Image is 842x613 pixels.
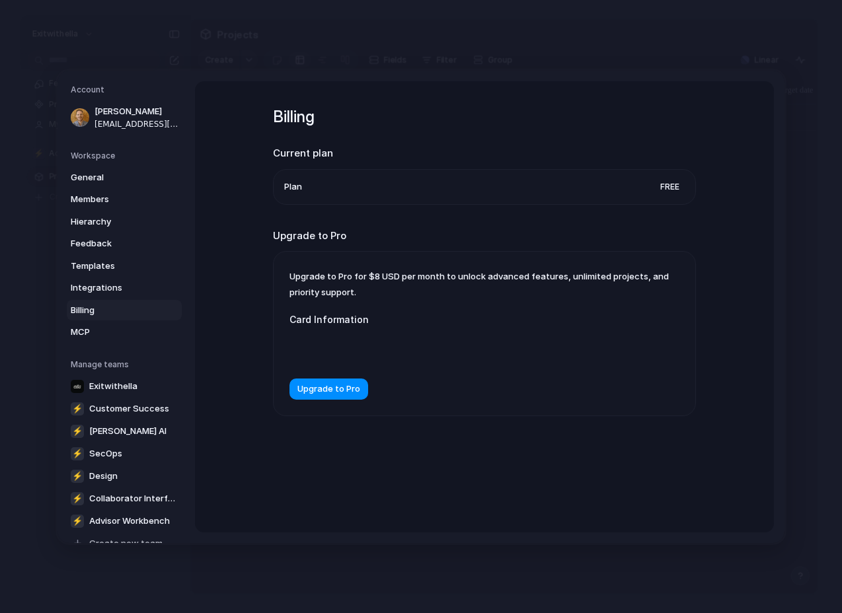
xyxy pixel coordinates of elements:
a: ⚡Advisor Workbench [67,510,184,531]
h1: Billing [273,105,696,129]
a: Feedback [67,233,182,254]
span: [PERSON_NAME] [95,105,179,118]
span: SecOps [89,447,122,460]
span: Templates [71,259,155,272]
span: Members [71,193,155,206]
h5: Account [71,84,182,96]
span: [EMAIL_ADDRESS][DOMAIN_NAME] [95,118,179,129]
a: ⚡Collaborator Interface [67,487,184,509]
span: Upgrade to Pro [297,382,360,396]
div: ⚡ [71,402,84,415]
h5: Workspace [71,149,182,161]
div: ⚡ [71,514,84,527]
a: Templates [67,255,182,276]
a: MCP [67,322,182,343]
a: Billing [67,299,182,320]
a: ⚡Design [67,465,184,486]
span: Integrations [71,281,155,295]
span: Customer Success [89,402,169,415]
div: ⚡ [71,424,84,437]
div: ⚡ [71,469,84,482]
a: ⚡Customer Success [67,398,184,419]
span: Exitwithella [89,379,137,392]
span: Hierarchy [71,215,155,228]
span: [PERSON_NAME] AI [89,424,167,437]
span: MCP [71,326,155,339]
iframe: Secure card payment input frame [300,342,543,355]
span: Design [89,469,118,482]
span: Create new team [89,536,163,550]
label: Card Information [289,312,554,326]
span: Feedback [71,237,155,250]
span: Collaborator Interface [89,491,180,505]
h2: Current plan [273,146,696,161]
a: Integrations [67,277,182,299]
a: Hierarchy [67,211,182,232]
span: General [71,170,155,184]
span: Plan [284,180,302,193]
span: Billing [71,303,155,316]
div: ⚡ [71,491,84,505]
h2: Upgrade to Pro [273,228,696,243]
a: ⚡[PERSON_NAME] AI [67,420,184,441]
a: General [67,166,182,188]
a: Exitwithella [67,375,184,396]
div: ⚡ [71,447,84,460]
h5: Manage teams [71,358,182,370]
span: Upgrade to Pro for $8 USD per month to unlock advanced features, unlimited projects, and priority... [289,271,669,297]
a: [PERSON_NAME][EMAIL_ADDRESS][DOMAIN_NAME] [67,101,182,134]
span: Free [655,178,685,195]
a: Members [67,189,182,210]
a: ⚡SecOps [67,443,184,464]
span: Advisor Workbench [89,514,170,527]
button: Upgrade to Pro [289,379,368,400]
a: Create new team [67,532,184,554]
